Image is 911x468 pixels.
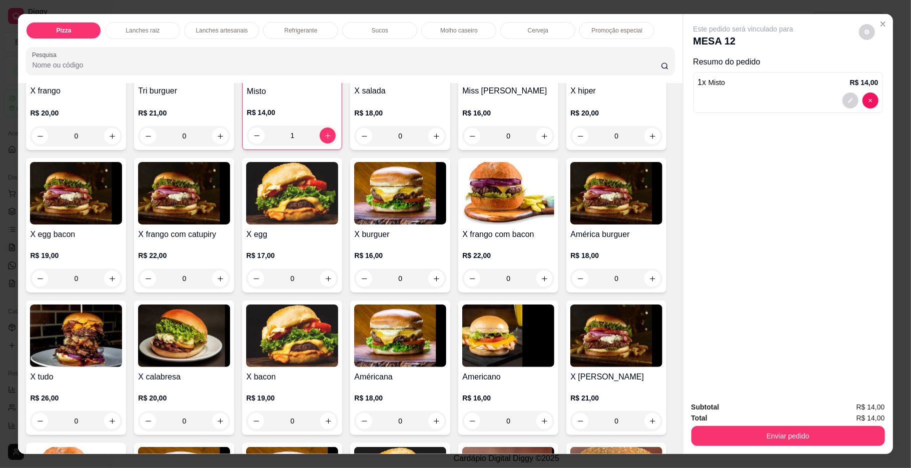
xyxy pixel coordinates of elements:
[56,26,71,34] p: Pizza
[30,162,122,224] img: product-image
[32,60,660,70] input: Pesquisa
[138,228,230,240] h4: X frango com catupiry
[212,128,228,144] button: increase-product-quantity
[693,56,883,68] p: Resumo do pedido
[856,401,885,412] span: R$ 14,00
[354,85,446,97] h4: X salada
[138,371,230,383] h4: X calabresa
[32,50,60,59] label: Pesquisa
[246,393,338,403] p: R$ 19,00
[440,26,478,34] p: Molho caseiro
[372,26,388,34] p: Sucos
[126,26,160,34] p: Lanches raiz
[850,77,878,87] p: R$ 14,00
[30,393,122,403] p: R$ 26,00
[570,371,662,383] h4: X [PERSON_NAME]
[354,393,446,403] p: R$ 18,00
[246,304,338,367] img: product-image
[138,393,230,403] p: R$ 20,00
[354,108,446,118] p: R$ 18,00
[856,412,885,423] span: R$ 14,00
[691,426,885,446] button: Enviar pedido
[138,162,230,224] img: product-image
[570,162,662,224] img: product-image
[862,92,878,108] button: decrease-product-quantity
[354,304,446,367] img: product-image
[462,162,554,224] img: product-image
[138,108,230,118] p: R$ 21,00
[246,162,338,224] img: product-image
[30,108,122,118] p: R$ 20,00
[354,228,446,240] h4: X burguer
[247,85,338,97] h4: Misto
[30,85,122,97] h4: X frango
[138,250,230,260] p: R$ 22,00
[462,250,554,260] p: R$ 22,00
[570,108,662,118] p: R$ 20,00
[693,24,793,34] p: Este pedido será vinculado para
[570,393,662,403] p: R$ 21,00
[462,393,554,403] p: R$ 16,00
[284,26,317,34] p: Refrigerante
[30,304,122,367] img: product-image
[570,85,662,97] h4: X hiper
[875,16,891,32] button: Close
[591,26,642,34] p: Promoção especial
[693,34,793,48] p: MESA 12
[462,304,554,367] img: product-image
[354,250,446,260] p: R$ 16,00
[462,371,554,383] h4: Americano
[570,228,662,240] h4: América burguer
[354,371,446,383] h4: Américana
[140,128,156,144] button: decrease-product-quantity
[859,24,875,40] button: decrease-product-quantity
[570,250,662,260] p: R$ 18,00
[698,76,725,88] p: 1 x
[246,371,338,383] h4: X bacon
[354,162,446,224] img: product-image
[462,85,554,97] h4: Miss [PERSON_NAME]
[30,250,122,260] p: R$ 19,00
[528,26,548,34] p: Cerveja
[570,304,662,367] img: product-image
[246,250,338,260] p: R$ 17,00
[246,228,338,240] h4: X egg
[30,371,122,383] h4: X tudo
[842,92,858,108] button: decrease-product-quantity
[691,403,719,411] strong: Subtotal
[462,108,554,118] p: R$ 16,00
[30,228,122,240] h4: X egg bacon
[708,78,725,86] span: Misto
[138,304,230,367] img: product-image
[247,107,338,117] p: R$ 14,00
[691,414,707,422] strong: Total
[462,228,554,240] h4: X frango com bacon
[196,26,248,34] p: Lanches artesanais
[138,85,230,97] h4: Tri burguer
